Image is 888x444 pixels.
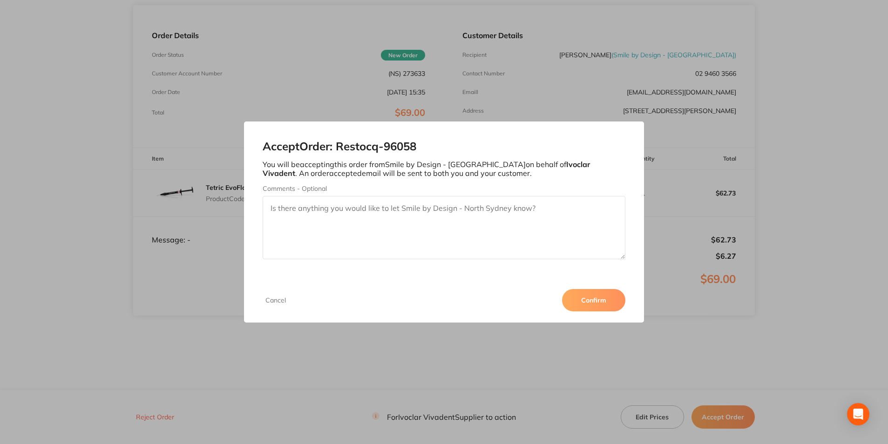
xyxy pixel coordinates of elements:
button: Cancel [263,296,289,304]
div: Open Intercom Messenger [847,403,869,425]
p: You will be accepting this order from Smile by Design - [GEOGRAPHIC_DATA] on behalf of . An order... [263,160,625,177]
button: Confirm [562,289,625,311]
b: Ivoclar Vivadent [263,160,590,177]
h2: Accept Order: Restocq- 96058 [263,140,625,153]
label: Comments - Optional [263,185,625,192]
